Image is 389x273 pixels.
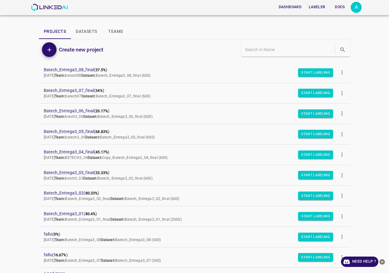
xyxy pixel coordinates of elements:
[306,2,328,12] button: Labeler
[44,190,336,196] span: Batech_Entrega3_02 ( )
[39,145,350,165] a: Batech_Entrega3_04_final(45.17%)[DATE]Team:BETECH3_04Dataset:Copy_Batech_Entrega3_04_final (600)
[44,73,151,78] span: [DATE] betach08 Batech_Entrega3_08_final (600)
[298,191,333,200] button: Start Labeling
[330,2,349,12] button: Docs
[298,233,333,241] button: Start Labeling
[44,149,336,155] span: Batech_Entrega3_04_final ( )
[101,258,115,263] b: Dataset:
[335,230,349,244] button: more
[329,1,351,13] a: Docs
[39,206,350,227] a: Batech_Entrega3_01(80.4%)[DATE]Team:Batech_Entrega3_01_finalDataset:Batech_Entrega3_01_final (2000)
[39,227,350,247] a: fallo(0%)[DATE]Team:Batech_Entrega3_08Dataset:Batech_Entrega3_08 (600)
[351,2,362,13] div: A
[95,68,106,72] b: 37.5%
[39,62,350,83] a: Batech_Entrega3_08_final(37.5%)[DATE]Team:betach08Dataset:Batech_Entrega3_08_final (600)
[44,252,336,258] span: fallo ( )
[55,197,65,201] b: Team:
[83,176,98,180] b: Dataset:
[55,258,65,263] b: Team:
[54,232,59,236] b: 0%
[31,4,68,11] img: LinkedAI
[298,212,333,221] button: Start Labeling
[44,87,336,94] span: Batech_Entrega3_07_final ( )
[39,247,350,268] a: fallo(16.67%)[DATE]Team:Batech_Entrega3_07Dataset:Batech_Entrega3_07 (600)
[81,73,96,78] b: Dataset:
[85,135,100,139] b: Dataset:
[101,238,115,242] b: Dataset:
[95,150,108,154] b: 45.17%
[44,156,167,160] span: [DATE] BETECH3_04 Copy_Batech_Entrega3_04_final (600)
[44,211,336,217] span: Batech_Entrega3_01 ( )
[55,217,65,222] b: Team:
[110,217,125,222] b: Dataset:
[85,191,98,195] b: 80.33%
[44,170,336,176] span: Batech_Entrega3_03_final ( )
[55,73,65,78] b: Team:
[44,231,336,237] span: fallo ( )
[335,66,349,79] button: more
[44,108,336,114] span: Batech_Entrega3_06_final ( )
[55,176,65,180] b: Team:
[95,109,108,113] b: 20.17%
[44,197,180,201] span: [DATE] Batech_Entrega3_02_final Batech_Entrega3_02_final (600)
[335,127,349,141] button: more
[57,45,103,54] a: Create new project
[298,253,333,262] button: Start Labeling
[298,171,333,180] button: Start Labeling
[44,176,153,180] span: [DATE] betch3_03 Batech_Entrega3_03_final (600)
[55,94,65,98] b: Team:
[245,45,334,54] input: Search in Name
[44,67,336,73] span: Batech_Entrega3_08_final ( )
[335,148,349,162] button: more
[44,128,336,135] span: Batech_Entrega3_05_final ( )
[88,156,102,160] b: Dataset:
[39,165,350,186] a: Batech_Entrega3_03_final(33.33%)[DATE]Team:betch3_03Dataset:Batech_Entrega3_03_final (600)
[335,86,349,100] button: more
[42,42,57,57] button: Add
[59,45,103,54] h6: Create new project
[95,89,102,93] b: 34%
[276,2,304,12] button: Dashboard
[335,168,349,182] button: more
[55,135,65,139] b: Team:
[44,114,153,119] span: [DATE] btech3_06 Batech_Entrega3_06_final (600)
[298,68,333,77] button: Start Labeling
[39,186,350,206] a: Batech_Entrega3_02(80.33%)[DATE]Team:Batech_Entrega3_02_finalDataset:Batech_Entrega3_02_final (600)
[95,130,108,134] b: 68.83%
[335,107,349,121] button: more
[39,124,350,145] a: Batech_Entrega3_05_final(68.83%)[DATE]Team:batech3_05Dataset:Batech_Entrega3_05_final (600)
[44,94,151,98] span: [DATE] batech07 Batech_Entrega3_07_final (600)
[298,89,333,97] button: Start Labeling
[85,212,96,216] b: 80.4%
[298,130,333,138] button: Start Labeling
[351,2,362,13] button: Open settings
[298,109,333,118] button: Start Labeling
[44,217,182,222] span: [DATE] Batech_Entrega3_01_final Batech_Entrega3_01_final (2000)
[44,238,161,242] span: [DATE] Batech_Entrega3_08 Batech_Entrega3_08 (600)
[39,24,71,39] button: Projects
[55,238,65,242] b: Team:
[39,83,350,103] a: Batech_Entrega3_07_final(34%)[DATE]Team:batech07Dataset:Batech_Entrega3_07_final (600)
[55,114,65,119] b: Team:
[110,197,125,201] b: Dataset:
[44,258,161,263] span: [DATE] Batech_Entrega3_07 Batech_Entrega3_07 (600)
[54,253,66,257] b: 16.67%
[335,250,349,264] button: more
[335,209,349,223] button: more
[298,150,333,159] button: Start Labeling
[39,103,350,124] a: Batech_Entrega3_06_final(20.17%)[DATE]Team:btech3_06Dataset:Batech_Entrega3_06_final (600)
[275,1,305,13] a: Dashboard
[102,24,129,39] button: Teams
[341,257,378,267] a: Need Help ?
[71,24,102,39] button: Datasets
[378,257,386,267] button: close-help
[336,44,349,56] button: search
[335,189,349,203] button: more
[305,1,329,13] a: Labeler
[44,135,155,139] span: [DATE] batech3_05 Batech_Entrega3_05_final (600)
[81,94,96,98] b: Dataset:
[83,114,98,119] b: Dataset:
[55,156,65,160] b: Team:
[95,171,108,175] b: 33.33%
